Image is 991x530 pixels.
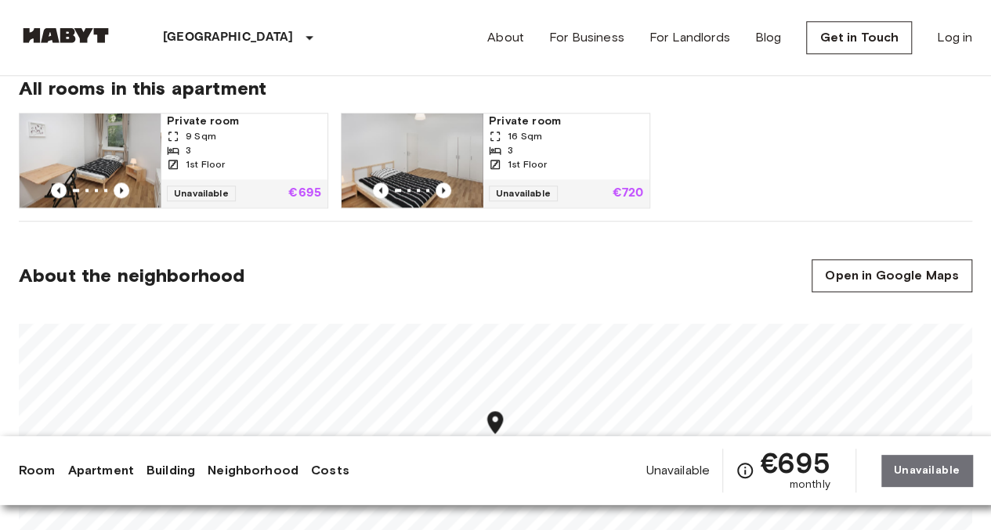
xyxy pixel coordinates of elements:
button: Previous image [436,182,451,198]
svg: Check cost overview for full price breakdown. Please note that discounts apply to new joiners onl... [736,461,754,480]
span: 1st Floor [186,157,225,171]
span: About the neighborhood [19,264,244,287]
span: 3 [508,143,513,157]
a: About [487,28,524,47]
a: Get in Touch [806,21,912,54]
p: €720 [612,187,643,200]
button: Previous image [373,182,389,198]
a: Room [19,461,56,480]
span: Private room [167,114,321,129]
span: 1st Floor [508,157,547,171]
span: 9 Sqm [186,129,216,143]
span: monthly [790,477,830,492]
p: [GEOGRAPHIC_DATA] [163,28,294,47]
p: €695 [288,187,321,200]
a: Building [146,461,195,480]
a: For Landlords [649,28,730,47]
a: Neighborhood [208,461,298,480]
span: €695 [761,449,830,477]
span: All rooms in this apartment [19,77,972,100]
span: Private room [489,114,643,129]
a: Blog [755,28,782,47]
a: Marketing picture of unit DE-01-233-03MPrevious imagePrevious imagePrivate room9 Sqm31st FloorUna... [19,113,328,208]
a: Open in Google Maps [812,259,972,292]
img: Marketing picture of unit DE-01-233-01M [342,114,483,207]
div: Map marker [482,409,509,441]
span: Unavailable [489,186,558,201]
span: 3 [186,143,191,157]
a: Log in [937,28,972,47]
a: Apartment [68,461,134,480]
a: For Business [549,28,624,47]
img: Marketing picture of unit DE-01-233-03M [20,114,161,207]
a: Costs [311,461,349,480]
span: Unavailable [167,186,236,201]
span: Unavailable [646,462,710,479]
button: Previous image [51,182,67,198]
a: Marketing picture of unit DE-01-233-01MPrevious imagePrevious imagePrivate room16 Sqm31st FloorUn... [341,113,650,208]
button: Previous image [114,182,129,198]
img: Habyt [19,27,113,43]
span: 16 Sqm [508,129,542,143]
